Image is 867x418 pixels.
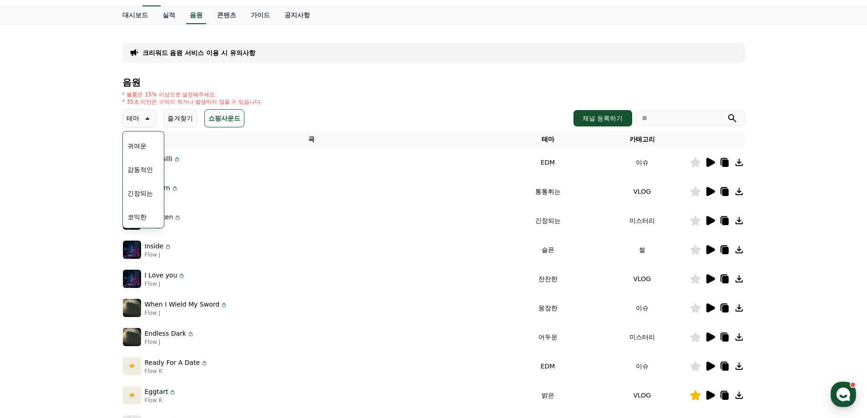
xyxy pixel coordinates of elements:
[243,7,277,24] a: 가이드
[186,7,206,24] a: 음원
[123,270,141,288] img: music
[595,148,689,177] td: 이슈
[501,177,595,206] td: 통통튀는
[501,264,595,293] td: 잔잔한
[145,300,220,309] p: When I Wield My Sword
[163,109,197,127] button: 즐겨찾기
[124,160,157,180] button: 감동적인
[595,177,689,206] td: VLOG
[123,328,141,346] img: music
[210,7,243,24] a: 콘텐츠
[117,288,175,311] a: 설정
[501,352,595,381] td: EDM
[124,136,150,156] button: 귀여운
[595,264,689,293] td: VLOG
[122,109,156,127] button: 테마
[155,7,183,24] a: 실적
[204,109,244,127] button: 쇼핑사운드
[124,183,157,203] button: 긴장되는
[277,7,317,24] a: 공지사항
[122,131,501,148] th: 곡
[83,302,94,310] span: 대화
[501,148,595,177] td: EDM
[145,397,177,404] p: Flow K
[501,131,595,148] th: 테마
[122,98,263,106] p: * 35초 미만은 수익이 적거나 발생하지 않을 수 있습니다.
[142,48,255,57] a: 크리워드 음원 서비스 이용 시 유의사항
[141,302,152,309] span: 설정
[123,386,141,404] img: music
[595,131,689,148] th: 카테고리
[115,7,155,24] a: 대시보드
[145,251,172,258] p: Flow J
[145,309,228,317] p: Flow J
[145,271,177,280] p: I Love you
[124,207,150,227] button: 코믹한
[145,368,208,375] p: Flow K
[501,206,595,235] td: 긴장되는
[123,357,141,375] img: music
[29,302,34,309] span: 홈
[123,241,141,259] img: music
[122,77,745,87] h4: 음원
[123,299,141,317] img: music
[127,112,139,125] p: 테마
[145,280,186,287] p: Flow J
[501,235,595,264] td: 슬픈
[145,358,200,368] p: Ready For A Date
[122,91,263,98] p: * 볼륨은 15% 이상으로 설정해주세요.
[145,338,194,346] p: Flow J
[145,242,164,251] p: Inside
[145,329,186,338] p: Endless Dark
[573,110,632,126] button: 채널 등록하기
[3,288,60,311] a: 홈
[60,288,117,311] a: 대화
[501,381,595,410] td: 밝은
[595,352,689,381] td: 이슈
[595,322,689,352] td: 미스터리
[595,235,689,264] td: 썰
[501,322,595,352] td: 어두운
[595,206,689,235] td: 미스터리
[501,293,595,322] td: 웅장한
[595,293,689,322] td: 이슈
[145,387,168,397] p: Eggtart
[595,381,689,410] td: VLOG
